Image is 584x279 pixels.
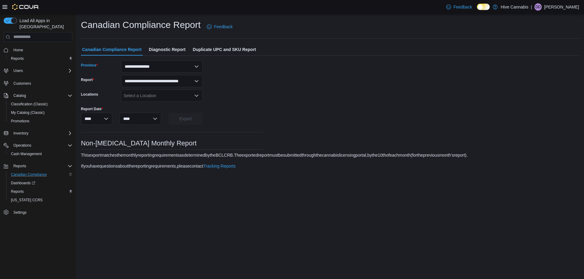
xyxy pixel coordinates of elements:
[9,179,38,187] a: Dashboards
[203,164,235,168] a: Tracking Reports
[179,116,192,122] span: Export
[81,19,201,31] h1: Canadian Compliance Report
[6,117,75,125] button: Promotions
[9,55,26,62] a: Reports
[13,210,26,215] span: Settings
[11,92,72,99] span: Catalog
[81,77,94,82] label: Report
[194,93,199,98] button: Open list of options
[13,143,31,148] span: Operations
[17,18,72,30] span: Load All Apps in [GEOGRAPHIC_DATA]
[444,1,474,13] a: Feedback
[454,4,472,10] span: Feedback
[11,79,72,87] span: Customers
[13,164,26,168] span: Reports
[4,43,72,233] nav: Complex example
[11,151,42,156] span: Cash Management
[11,198,43,202] span: [US_STATE] CCRS
[11,130,72,137] span: Inventory
[9,109,72,116] span: My Catalog (Classic)
[193,43,256,56] span: Duplicate UPC and SKU Report
[81,163,236,169] div: If you have questions about the reporting requirements, please contact
[214,24,233,30] span: Feedback
[149,43,186,56] span: Diagnostic Report
[544,3,579,11] p: [PERSON_NAME]
[11,110,45,115] span: My Catalog (Classic)
[9,109,47,116] a: My Catalog (Classic)
[13,131,28,136] span: Inventory
[11,67,72,74] span: Users
[204,21,235,33] a: Feedback
[9,117,72,125] span: Promotions
[9,171,72,178] span: Canadian Compliance
[6,196,75,204] button: [US_STATE] CCRS
[9,188,72,195] span: Reports
[81,92,98,97] label: Locations
[501,3,528,11] p: Hive Cannabis
[531,3,532,11] p: |
[9,179,72,187] span: Dashboards
[9,188,26,195] a: Reports
[6,150,75,158] button: Cash Management
[1,46,75,54] button: Home
[13,48,23,53] span: Home
[6,54,75,63] button: Reports
[13,81,31,86] span: Customers
[11,189,24,194] span: Reports
[1,91,75,100] button: Catalog
[9,196,72,204] span: Washington CCRS
[11,130,31,137] button: Inventory
[82,43,141,56] span: Canadian Compliance Report
[11,209,72,216] span: Settings
[9,196,45,204] a: [US_STATE] CCRS
[11,92,28,99] button: Catalog
[81,63,98,68] label: Province
[6,187,75,196] button: Reports
[11,172,47,177] span: Canadian Compliance
[9,171,49,178] a: Canadian Compliance
[6,100,75,108] button: Classification (Classic)
[11,142,34,149] button: Operations
[1,208,75,217] button: Settings
[81,152,468,158] div: This export matches the monthly reporting requirements as determined by the BC LCRB. The exported...
[1,79,75,87] button: Customers
[11,119,30,124] span: Promotions
[9,100,72,108] span: Classification (Classic)
[11,102,48,107] span: Classification (Classic)
[11,181,35,185] span: Dashboards
[9,100,50,108] a: Classification (Classic)
[11,209,29,216] a: Settings
[9,150,72,158] span: Cash Management
[477,4,490,10] input: Dark Mode
[169,113,203,125] button: Export
[11,162,29,170] button: Reports
[1,66,75,75] button: Users
[13,68,23,73] span: Users
[13,93,26,98] span: Catalog
[6,170,75,179] button: Canadian Compliance
[11,80,33,87] a: Customers
[11,46,72,54] span: Home
[6,108,75,117] button: My Catalog (Classic)
[11,56,24,61] span: Reports
[9,55,72,62] span: Reports
[81,107,103,111] label: Report Date
[1,129,75,138] button: Inventory
[81,140,263,147] h3: Non-[MEDICAL_DATA] Monthly Report
[534,3,542,11] div: Damian DeBaie
[11,67,25,74] button: Users
[535,3,541,11] span: DD
[11,46,26,54] a: Home
[1,141,75,150] button: Operations
[1,162,75,170] button: Reports
[11,162,72,170] span: Reports
[9,117,32,125] a: Promotions
[6,179,75,187] a: Dashboards
[12,4,39,10] img: Cova
[11,142,72,149] span: Operations
[9,150,44,158] a: Cash Management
